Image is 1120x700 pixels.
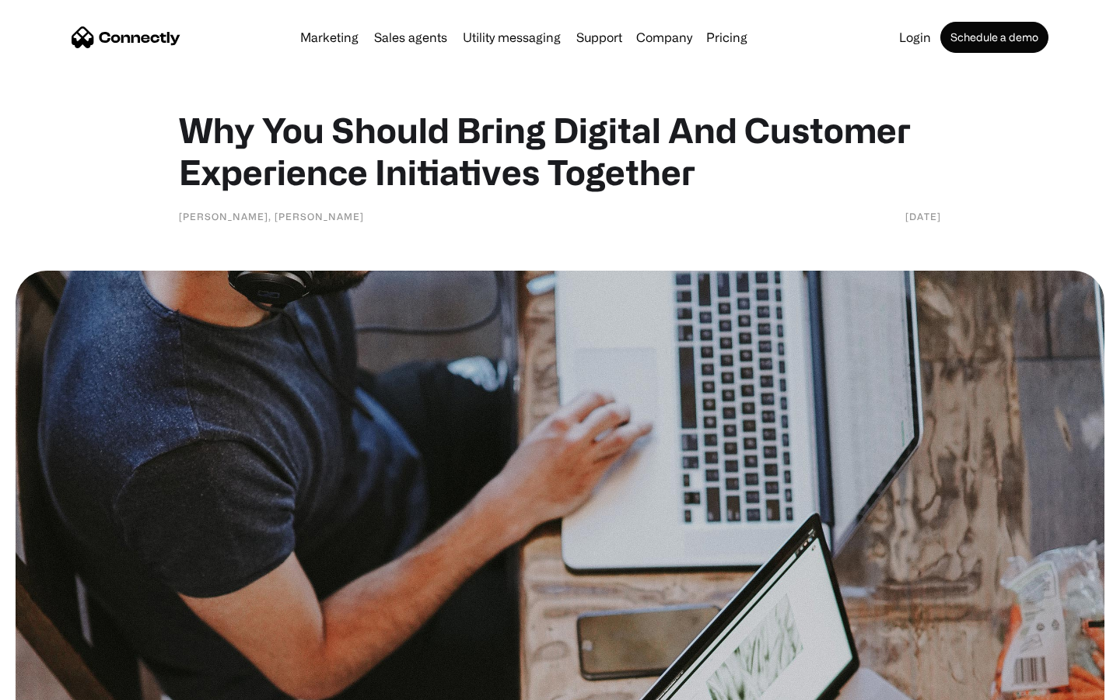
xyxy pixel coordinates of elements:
[905,208,941,224] div: [DATE]
[72,26,180,49] a: home
[368,31,453,44] a: Sales agents
[893,31,937,44] a: Login
[457,31,567,44] a: Utility messaging
[700,31,754,44] a: Pricing
[636,26,692,48] div: Company
[294,31,365,44] a: Marketing
[632,26,697,48] div: Company
[31,673,93,695] ul: Language list
[179,208,364,224] div: [PERSON_NAME], [PERSON_NAME]
[570,31,628,44] a: Support
[940,22,1048,53] a: Schedule a demo
[179,109,941,193] h1: Why You Should Bring Digital And Customer Experience Initiatives Together
[16,673,93,695] aside: Language selected: English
